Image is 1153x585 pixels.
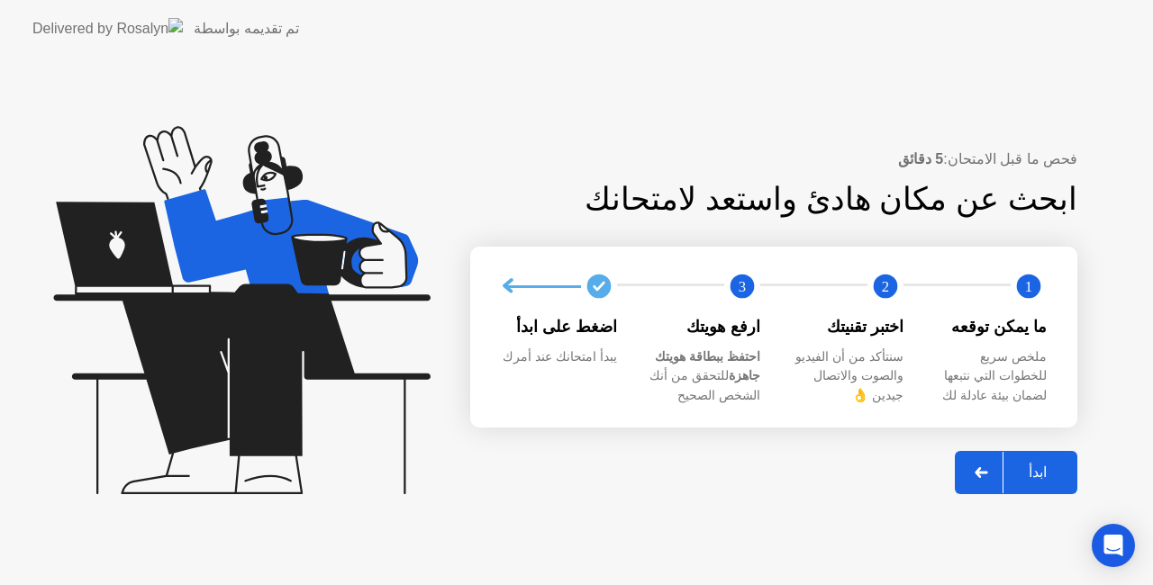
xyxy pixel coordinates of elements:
[789,315,903,338] div: اختبر تقنيتك
[32,18,183,39] img: Delivered by Rosalyn
[1003,463,1072,481] div: ابدأ
[470,175,1077,223] div: ابحث عن مكان هادئ واستعد لامتحانك
[932,347,1047,406] div: ملخص سريع للخطوات التي نتبعها لضمان بيئة عادلة لك
[898,151,943,166] b: 5 دقائق
[1025,278,1032,295] text: 1
[955,451,1077,494] button: ابدأ
[470,148,1077,170] div: فحص ما قبل الامتحان:
[789,347,903,406] div: سنتأكد من أن الفيديو والصوت والاتصال جيدين 👌
[882,278,889,295] text: 2
[655,349,760,383] b: احتفظ ببطاقة هويتك جاهزة
[1092,524,1135,567] div: Open Intercom Messenger
[739,278,746,295] text: 3
[503,347,617,367] div: يبدأ امتحانك عند أمرك
[503,315,617,338] div: اضغط على ابدأ
[646,347,760,406] div: للتحقق من أنك الشخص الصحيح
[932,315,1047,338] div: ما يمكن توقعه
[646,315,760,338] div: ارفع هويتك
[194,18,299,40] div: تم تقديمه بواسطة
